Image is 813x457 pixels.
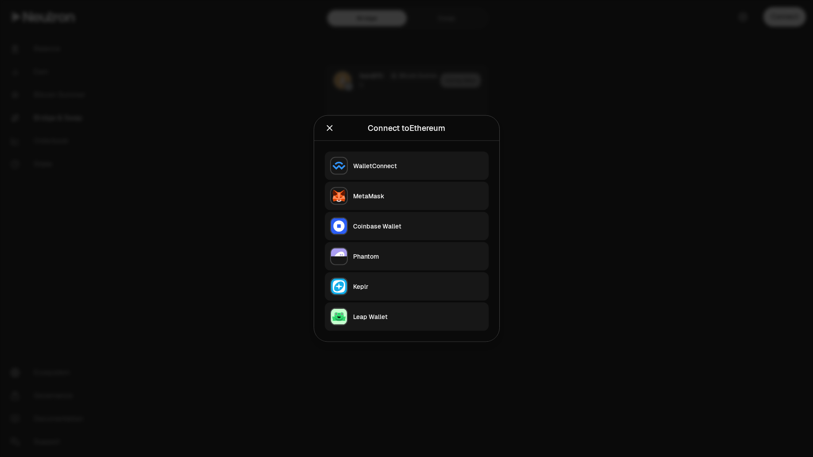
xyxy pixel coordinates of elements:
div: WalletConnect [353,162,483,170]
img: Keplr [331,279,347,295]
button: WalletConnectWalletConnect [325,152,489,180]
div: Leap Wallet [353,312,483,321]
button: Coinbase WalletCoinbase Wallet [325,212,489,240]
div: Connect to Ethereum [368,122,445,134]
img: WalletConnect [331,158,347,174]
img: Phantom [331,248,347,264]
button: Leap WalletLeap Wallet [325,303,489,331]
div: MetaMask [353,192,483,201]
div: Coinbase Wallet [353,222,483,231]
button: PhantomPhantom [325,242,489,271]
img: Coinbase Wallet [331,218,347,234]
button: Close [325,122,335,134]
img: MetaMask [331,188,347,204]
button: KeplrKeplr [325,272,489,301]
div: Phantom [353,252,483,261]
button: MetaMaskMetaMask [325,182,489,210]
img: Leap Wallet [331,309,347,325]
div: Keplr [353,282,483,291]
